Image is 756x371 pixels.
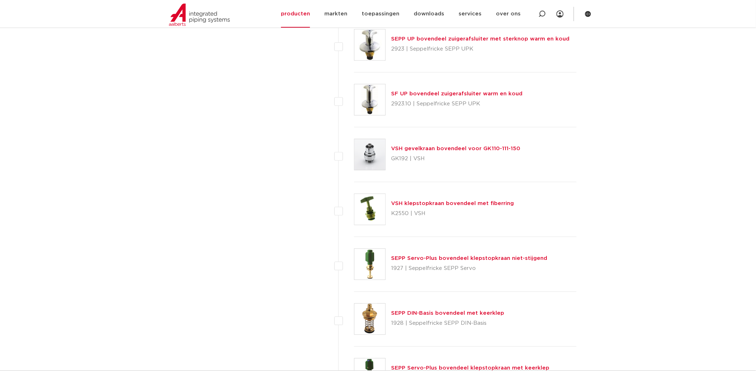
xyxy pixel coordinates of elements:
[354,84,385,115] img: Thumbnail for SF UP bovendeel zuigerafsluiter warm en koud
[354,304,385,334] img: Thumbnail for SEPP DIN-Basis bovendeel met keerklep
[391,98,523,110] p: 2923.10 | Seppelfricke SEPP UPK
[354,194,385,225] img: Thumbnail for VSH klepstopkraan bovendeel met fiberring
[391,365,550,371] a: SEPP Servo-Plus bovendeel klepstopkraan met keerklep
[354,249,385,280] img: Thumbnail for SEPP Servo-Plus bovendeel klepstopkraan niet-stijgend
[391,153,521,165] p: GK192 | VSH
[391,208,514,219] p: K2550 | VSH
[391,43,570,55] p: 2923 | Seppelfricke SEPP UPK
[391,318,504,329] p: 1928 | Seppelfricke SEPP DIN-Basis
[391,91,523,96] a: SF UP bovendeel zuigerafsluiter warm en koud
[391,310,504,316] a: SEPP DIN-Basis bovendeel met keerklep
[391,256,548,261] a: SEPP Servo-Plus bovendeel klepstopkraan niet-stijgend
[354,29,385,60] img: Thumbnail for SEPP UP bovendeel zuigerafsluiter met sterknop warm en koud
[391,146,521,151] a: VSH gevelkraan bovendeel voor GK110-111-150
[391,263,548,274] p: 1927 | Seppelfricke SEPP Servo
[354,139,385,170] img: Thumbnail for VSH gevelkraan bovendeel voor GK110-111-150
[391,201,514,206] a: VSH klepstopkraan bovendeel met fiberring
[391,36,570,42] a: SEPP UP bovendeel zuigerafsluiter met sterknop warm en koud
